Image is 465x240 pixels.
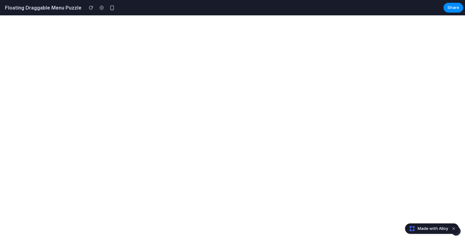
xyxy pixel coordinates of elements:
[405,226,449,232] a: Made with Alloy
[418,226,448,232] span: Made with Alloy
[443,3,463,13] button: Share
[2,4,81,11] h2: Floating Draggable Menu Puzzle
[450,225,457,232] button: Dismiss watermark
[447,5,459,11] span: Share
